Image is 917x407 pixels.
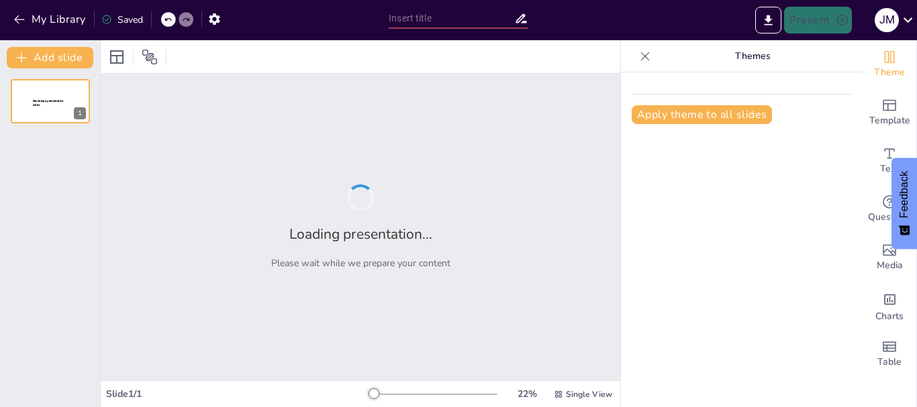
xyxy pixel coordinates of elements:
button: Present [784,7,851,34]
div: Sendsteps presentation editor1 [11,79,90,123]
div: Add images, graphics, shapes or video [863,233,916,282]
div: Get real-time input from your audience [863,185,916,233]
p: Themes [656,40,849,72]
span: Template [869,113,910,128]
span: Theme [874,65,905,80]
div: Add a table [863,330,916,378]
button: Add slide [7,47,93,68]
span: Charts [875,309,904,324]
div: 1 [74,107,86,119]
span: Questions [868,210,912,225]
h2: Loading presentation... [289,225,432,243]
button: My Library [10,9,91,30]
button: Export to PowerPoint [755,7,781,34]
span: Media [877,258,903,273]
div: Saved [101,13,143,26]
div: Change the overall theme [863,40,916,89]
div: Add charts and graphs [863,282,916,330]
span: Feedback [898,171,910,218]
span: Table [877,355,902,369]
div: Add ready made slides [863,89,916,137]
button: Apply theme to all slides [632,105,772,124]
span: Position [142,49,158,65]
span: Sendsteps presentation editor [33,99,64,107]
input: Insert title [389,9,514,28]
div: J M [875,8,899,32]
div: Slide 1 / 1 [106,388,369,400]
span: Text [880,162,899,176]
span: Single View [566,389,612,400]
div: Add text boxes [863,137,916,185]
button: J M [875,7,899,34]
button: Feedback - Show survey [891,158,917,249]
p: Please wait while we prepare your content [271,257,450,270]
div: 22 % [511,388,543,400]
div: Layout [106,46,128,68]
